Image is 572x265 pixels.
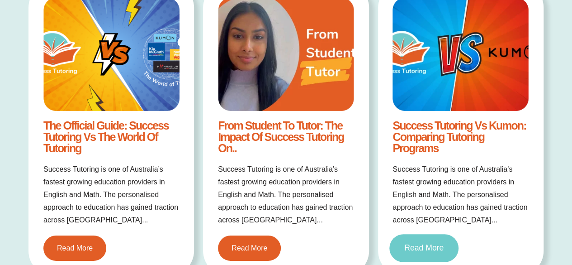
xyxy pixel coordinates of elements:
a: The Official Guide: Success Tutoring vs The World of Tutoring [43,119,169,154]
a: Success Tutoring vs Kumon: Comparing Tutoring Programs [392,119,526,154]
a: Read More [43,236,106,261]
a: Read More [218,236,281,261]
p: Success Tutoring is one of Australia’s fastest growing education providers in English and Math. T... [218,163,354,226]
p: Success Tutoring is one of Australia’s fastest growing education providers in English and Math. T... [392,163,529,226]
span: Read More [232,245,267,252]
span: Read More [404,245,444,253]
span: Read More [57,245,93,252]
a: From Student to Tutor: The Impact of Success Tutoring on.. [218,119,344,154]
p: Success Tutoring is one of Australia’s fastest growing education providers in English and Math. T... [43,163,180,226]
a: Read More [389,235,459,263]
iframe: Chat Widget [527,222,572,265]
